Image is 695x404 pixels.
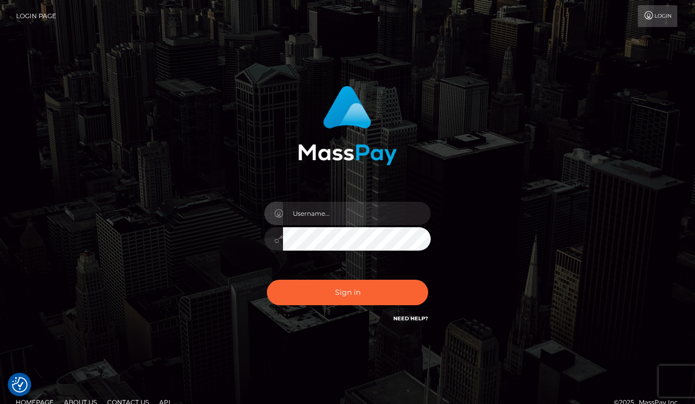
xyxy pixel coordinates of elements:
button: Sign in [267,280,428,305]
a: Login Page [16,5,56,27]
a: Login [638,5,677,27]
img: Revisit consent button [12,377,28,393]
img: MassPay Login [298,86,397,165]
a: Need Help? [393,315,428,322]
input: Username... [283,202,431,225]
button: Consent Preferences [12,377,28,393]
